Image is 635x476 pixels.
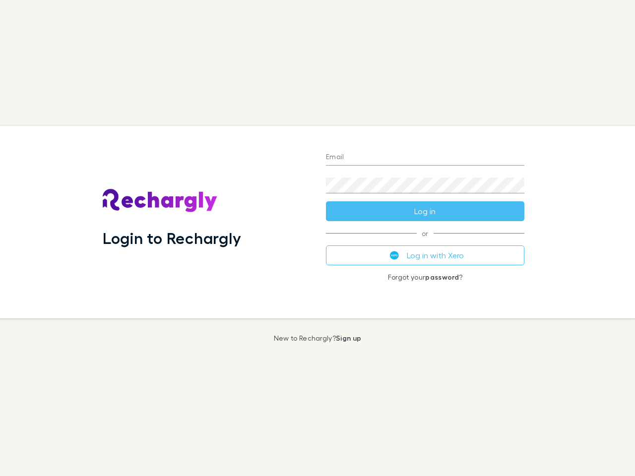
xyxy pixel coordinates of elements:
p: Forgot your ? [326,273,524,281]
button: Log in with Xero [326,245,524,265]
img: Xero's logo [390,251,399,260]
img: Rechargly's Logo [103,189,218,213]
a: Sign up [336,334,361,342]
h1: Login to Rechargly [103,229,241,247]
p: New to Rechargly? [274,334,362,342]
span: or [326,233,524,234]
button: Log in [326,201,524,221]
a: password [425,273,459,281]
